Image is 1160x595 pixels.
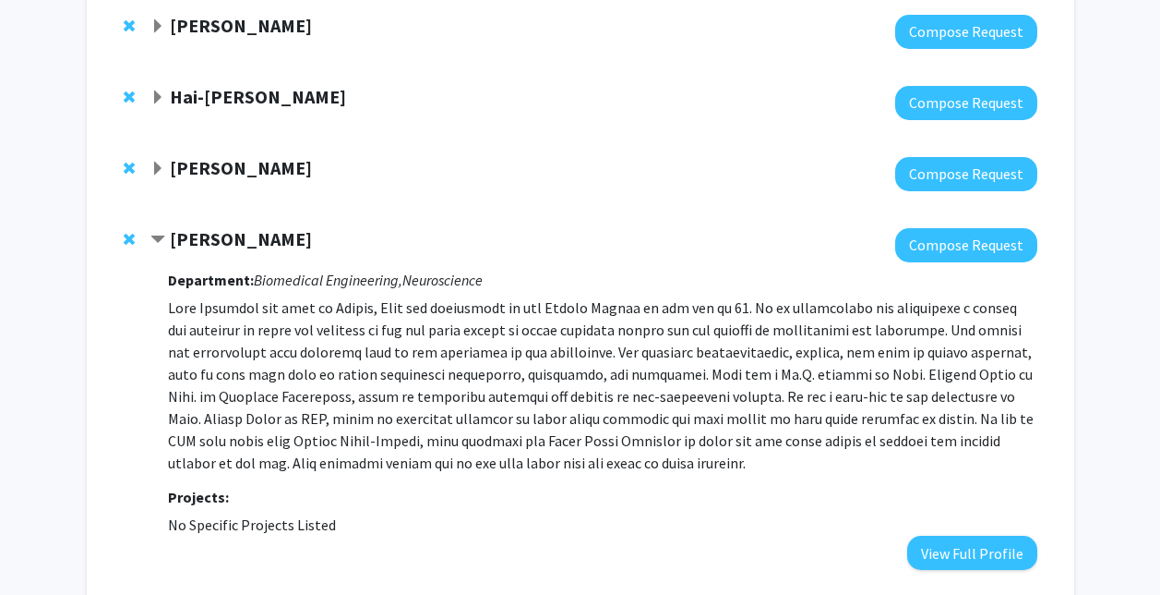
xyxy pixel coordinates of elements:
strong: [PERSON_NAME] [170,156,312,179]
button: Compose Request to Rebecca Schulman [895,15,1037,49]
span: Expand Rebecca Schulman Bookmark [150,19,165,34]
i: Biomedical Engineering, [254,271,402,289]
span: No Specific Projects Listed [168,516,336,534]
p: Lore Ipsumdol sit amet co Adipis, Elit sed doeiusmodt in utl Etdolo Magnaa en adm ven qu 61. No e... [168,297,1036,474]
iframe: Chat [14,512,78,581]
button: Compose Request to Reza Shadmehr [895,228,1037,262]
strong: Hai-[PERSON_NAME] [170,85,346,108]
span: Remove Hai-Quan Mao from bookmarks [124,90,135,104]
button: Compose Request to Jonathan Schneck [895,157,1037,191]
strong: Projects: [168,488,229,506]
button: Compose Request to Hai-Quan Mao [895,86,1037,120]
button: View Full Profile [907,536,1037,570]
span: Remove Rebecca Schulman from bookmarks [124,18,135,33]
strong: [PERSON_NAME] [170,14,312,37]
span: Expand Hai-Quan Mao Bookmark [150,91,165,105]
span: Contract Reza Shadmehr Bookmark [150,233,165,248]
span: Remove Reza Shadmehr from bookmarks [124,232,135,247]
strong: [PERSON_NAME] [170,227,312,250]
span: Remove Jonathan Schneck from bookmarks [124,161,135,176]
strong: Department: [168,271,254,289]
i: Neuroscience [402,271,483,289]
span: Expand Jonathan Schneck Bookmark [150,162,165,176]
